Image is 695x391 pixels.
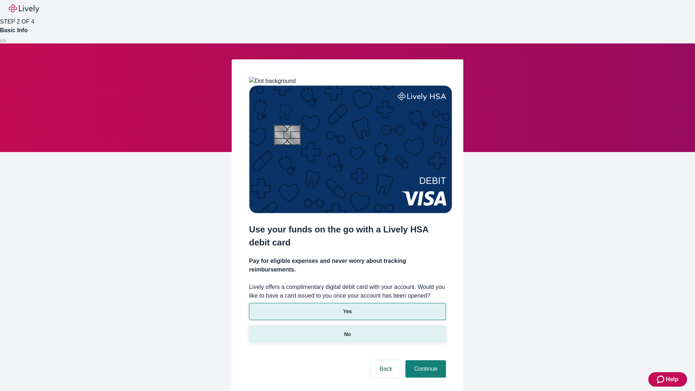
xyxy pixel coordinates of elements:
[249,257,446,274] h4: Pay for eligible expenses and never worry about tracking reimbursements.
[249,77,296,85] img: Dot background
[343,308,352,315] p: Yes
[249,223,446,249] h2: Use your funds on the go with a Lively HSA debit card
[405,360,446,378] button: Continue
[371,360,401,378] button: Back
[9,4,39,13] img: Lively
[249,326,446,343] button: No
[249,303,446,320] button: Yes
[249,85,452,213] img: Debit card
[648,372,687,387] button: Zendesk support iconHelp
[657,375,666,384] svg: Zendesk support icon
[249,283,446,300] label: Lively offers a complimentary digital debit card with your account. Would you like to have a card...
[344,331,351,338] p: No
[666,375,678,384] span: Help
